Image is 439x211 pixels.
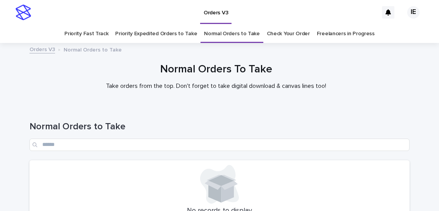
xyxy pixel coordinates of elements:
h1: Normal Orders To Take [26,63,406,76]
a: Check Your Order [267,25,310,43]
a: Freelancers in Progress [317,25,375,43]
div: IE [407,6,420,19]
h1: Normal Orders to Take [29,121,410,132]
img: stacker-logo-s-only.png [16,5,31,20]
a: Normal Orders to Take [204,25,260,43]
a: Priority Expedited Orders to Take [115,25,197,43]
a: Orders V3 [29,45,55,53]
input: Search [29,139,410,151]
a: Priority Fast Track [64,25,108,43]
p: Take orders from the top. Don't forget to take digital download & canvas lines too! [61,82,371,90]
p: Normal Orders to Take [64,45,122,53]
